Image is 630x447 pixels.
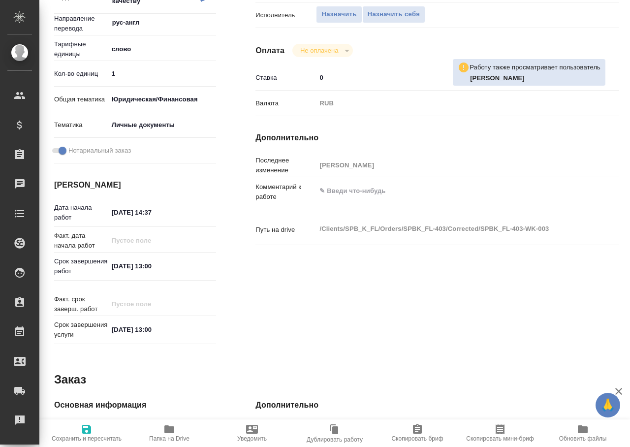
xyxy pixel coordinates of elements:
p: Факт. дата начала работ [54,231,108,251]
div: RUB [316,95,589,112]
input: ✎ Введи что-нибудь [108,322,194,337]
div: Юридическая/Финансовая [108,91,217,108]
p: Кол-во единиц [54,69,108,79]
button: Open [211,22,213,24]
span: Назначить [321,9,356,20]
p: Валюта [255,98,316,108]
input: ✎ Введи что-нибудь [108,66,217,81]
button: Скопировать бриф [376,419,459,447]
span: Обновить файлы [559,435,607,442]
span: Нотариальный заказ [68,146,131,156]
h4: Оплата [255,45,284,57]
input: Пустое поле [316,158,589,172]
button: Сохранить и пересчитать [45,419,128,447]
h2: Заказ [54,372,86,387]
button: Не оплачена [297,46,341,55]
input: Пустое поле [108,233,194,248]
button: Папка на Drive [128,419,211,447]
p: Дата начала работ [54,203,108,223]
h4: Дополнительно [255,399,619,411]
div: Личные документы [108,117,217,133]
span: Назначить себя [368,9,420,20]
button: Дублировать работу [293,419,376,447]
input: ✎ Введи что-нибудь [108,205,194,220]
span: Скопировать бриф [391,435,443,442]
p: Срок завершения услуги [54,320,108,340]
button: Уведомить [211,419,293,447]
span: Скопировать мини-бриф [466,435,534,442]
p: Факт. срок заверш. работ [54,294,108,314]
p: Общая тематика [54,95,108,104]
div: Не оплачена [292,44,353,57]
textarea: /Clients/SPB_K_FL/Orders/SPBK_FL-403/Corrected/SPBK_FL-403-WK-003 [316,221,589,237]
span: Уведомить [237,435,267,442]
input: ✎ Введи что-нибудь [316,70,589,85]
p: Тарифные единицы [54,39,108,59]
p: Комментарий к работе [255,182,316,202]
span: Дублировать работу [307,436,363,443]
h4: Дополнительно [255,132,619,144]
h4: [PERSON_NAME] [54,179,216,191]
button: Обновить файлы [541,419,624,447]
p: Срок завершения работ [54,256,108,276]
p: Работу также просматривает пользователь [470,63,600,72]
p: Направление перевода [54,14,108,33]
span: Сохранить и пересчитать [52,435,122,442]
p: Последнее изменение [255,156,316,175]
input: ✎ Введи что-нибудь [108,259,194,273]
span: Папка на Drive [149,435,189,442]
p: Исполнитель [255,10,316,20]
div: слово [108,41,217,58]
h4: Основная информация [54,399,216,411]
p: Ставка [255,73,316,83]
p: Путь на drive [255,225,316,235]
p: Тематика [54,120,108,130]
span: 🙏 [599,395,616,415]
button: 🙏 [596,393,620,417]
input: Пустое поле [108,297,194,311]
button: Назначить себя [362,6,425,23]
button: Скопировать мини-бриф [459,419,541,447]
button: Назначить [316,6,362,23]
